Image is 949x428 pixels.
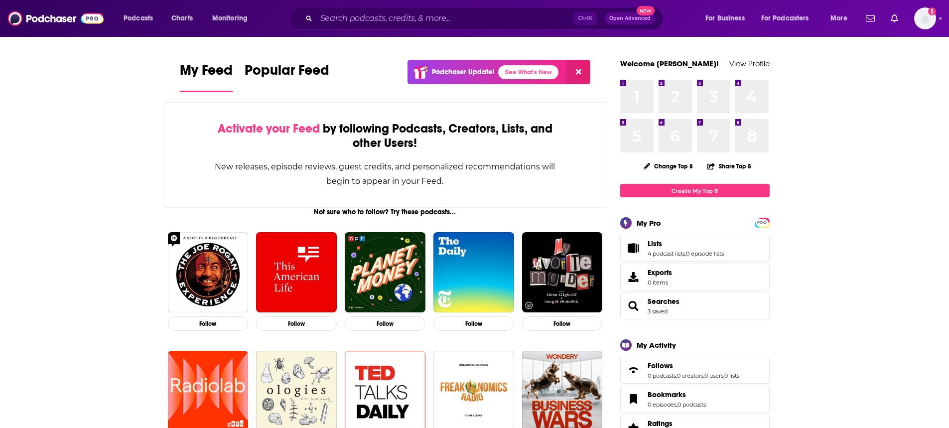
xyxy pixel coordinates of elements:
a: Charts [165,10,199,26]
a: Ratings [648,419,706,428]
button: open menu [117,10,166,26]
button: Follow [168,316,249,331]
span: Lists [648,239,662,248]
a: 0 episodes [648,401,677,408]
span: More [830,11,847,25]
span: Searches [620,292,770,319]
span: , [703,372,704,379]
a: Bookmarks [648,390,706,399]
button: open menu [755,10,823,26]
p: Podchaser Update! [432,68,494,76]
button: Show profile menu [914,7,936,29]
span: Follows [648,361,673,370]
span: PRO [756,219,768,227]
div: Search podcasts, credits, & more... [298,7,673,30]
span: Ratings [648,419,673,428]
span: For Podcasters [761,11,809,25]
span: Exports [624,270,644,284]
a: Searches [624,299,644,313]
span: Ctrl K [573,12,597,25]
img: The Daily [433,232,514,313]
img: Podchaser - Follow, Share and Rate Podcasts [8,9,104,28]
span: Popular Feed [245,62,329,85]
a: Follows [624,363,644,377]
img: This American Life [256,232,337,313]
a: Create My Top 8 [620,184,770,197]
img: My Favorite Murder with Karen Kilgariff and Georgia Hardstark [522,232,603,313]
button: Change Top 8 [638,160,699,172]
a: Popular Feed [245,62,329,92]
div: My Pro [637,218,661,228]
div: New releases, episode reviews, guest credits, and personalized recommendations will begin to appe... [214,159,556,188]
a: Welcome [PERSON_NAME]! [620,59,719,68]
a: 0 podcasts [678,401,706,408]
a: 0 creators [677,372,703,379]
div: by following Podcasts, Creators, Lists, and other Users! [214,122,556,150]
a: 3 saved [648,308,668,315]
span: Activate your Feed [218,121,320,136]
button: open menu [205,10,261,26]
button: Follow [522,316,603,331]
a: 0 episode lists [686,250,724,257]
button: open menu [823,10,860,26]
span: Podcasts [124,11,153,25]
a: Lists [648,239,724,248]
span: New [637,6,655,15]
span: Bookmarks [648,390,686,399]
img: Planet Money [345,232,425,313]
span: Follows [620,357,770,384]
span: , [723,372,724,379]
button: Open AdvancedNew [605,12,655,24]
a: PRO [756,219,768,226]
button: Share Top 8 [707,156,752,176]
button: Follow [433,316,514,331]
span: , [677,401,678,408]
a: 0 users [704,372,723,379]
span: For Business [705,11,745,25]
input: Search podcasts, credits, & more... [316,10,573,26]
div: My Activity [637,340,676,350]
a: 4 podcast lists [648,250,685,257]
a: Show notifications dropdown [887,10,902,27]
span: Logged in as RiverheadPublicity [914,7,936,29]
span: Exports [648,268,672,277]
a: Show notifications dropdown [862,10,879,27]
span: Lists [620,235,770,262]
span: Bookmarks [620,386,770,413]
button: Follow [256,316,337,331]
a: View Profile [729,59,770,68]
button: Follow [345,316,425,331]
a: 0 podcasts [648,372,676,379]
div: Not sure who to follow? Try these podcasts... [164,208,607,216]
a: Follows [648,361,739,370]
img: The Joe Rogan Experience [168,232,249,313]
span: My Feed [180,62,233,85]
a: Bookmarks [624,392,644,406]
span: 0 items [648,279,672,286]
a: My Feed [180,62,233,92]
img: User Profile [914,7,936,29]
span: , [685,250,686,257]
span: Open Advanced [609,16,651,21]
a: Searches [648,297,679,306]
span: , [676,372,677,379]
svg: Add a profile image [928,7,936,15]
a: 0 lists [724,372,739,379]
span: Monitoring [212,11,248,25]
span: Charts [171,11,193,25]
button: open menu [698,10,757,26]
a: See What's New [498,65,558,79]
a: Lists [624,241,644,255]
a: Exports [620,264,770,290]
